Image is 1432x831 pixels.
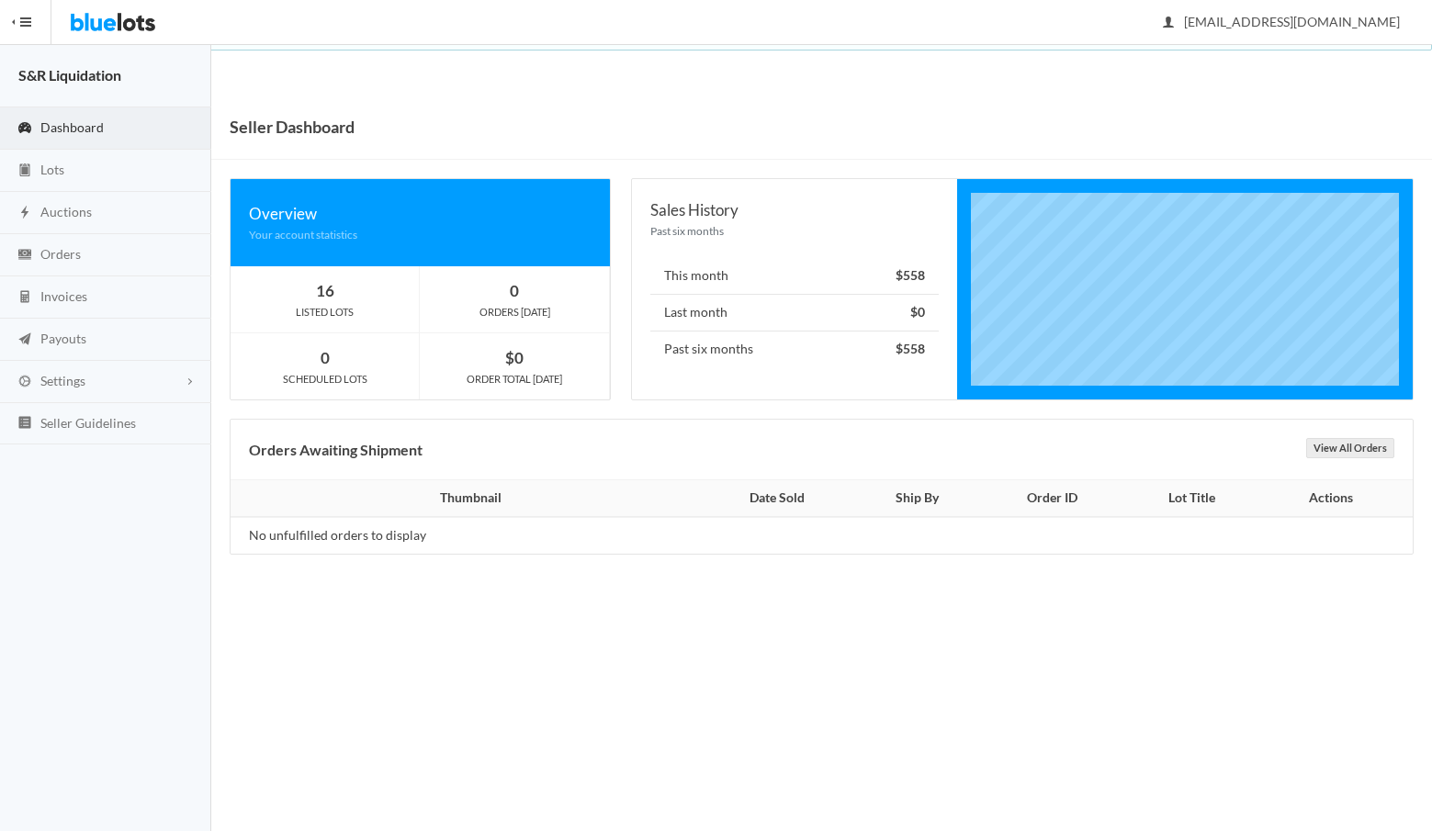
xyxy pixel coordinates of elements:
[505,348,524,367] strong: $0
[40,415,136,431] span: Seller Guidelines
[231,517,701,554] td: No unfulfilled orders to display
[16,289,34,307] ion-icon: calculator
[230,113,355,140] h1: Seller Dashboard
[40,162,64,177] span: Lots
[231,304,419,320] div: LISTED LOTS
[231,371,419,387] div: SCHEDULED LOTS
[420,371,609,387] div: ORDER TOTAL [DATE]
[650,197,939,222] div: Sales History
[896,341,925,356] strong: $558
[650,331,939,367] li: Past six months
[40,246,81,262] span: Orders
[316,281,334,300] strong: 16
[16,205,34,222] ion-icon: flash
[1159,15,1178,32] ion-icon: person
[420,304,609,320] div: ORDERS [DATE]
[16,415,34,432] ion-icon: list box
[231,480,701,517] th: Thumbnail
[510,281,519,300] strong: 0
[249,201,592,226] div: Overview
[650,294,939,331] li: Last month
[40,373,85,388] span: Settings
[1259,480,1413,517] th: Actions
[16,331,34,349] ion-icon: paper plane
[1124,480,1259,517] th: Lot Title
[249,441,423,458] b: Orders Awaiting Shipment
[16,247,34,264] ion-icon: cash
[16,374,34,391] ion-icon: cog
[650,222,939,240] div: Past six months
[40,331,86,346] span: Payouts
[981,480,1124,517] th: Order ID
[40,204,92,219] span: Auctions
[910,304,925,320] strong: $0
[854,480,981,517] th: Ship By
[1306,438,1394,458] a: View All Orders
[650,258,939,295] li: This month
[18,66,121,84] strong: S&R Liquidation
[40,119,104,135] span: Dashboard
[1164,14,1400,29] span: [EMAIL_ADDRESS][DOMAIN_NAME]
[321,348,330,367] strong: 0
[701,480,854,517] th: Date Sold
[16,163,34,180] ion-icon: clipboard
[249,226,592,243] div: Your account statistics
[16,120,34,138] ion-icon: speedometer
[896,267,925,283] strong: $558
[40,288,87,304] span: Invoices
